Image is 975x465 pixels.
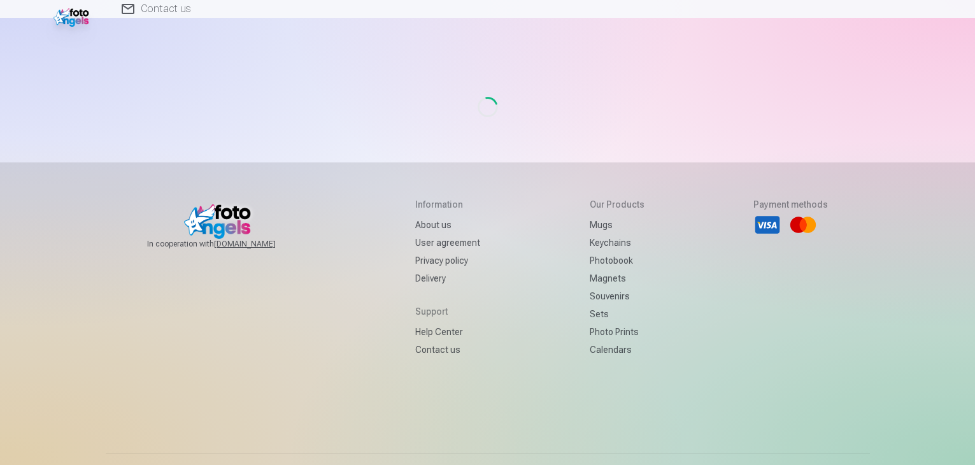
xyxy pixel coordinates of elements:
[753,198,828,211] h5: Payment methods
[415,269,480,287] a: Delivery
[590,305,644,323] a: Sets
[753,211,781,239] li: Visa
[147,239,306,249] span: In cooperation with
[415,305,480,318] h5: Support
[590,269,644,287] a: Magnets
[590,216,644,234] a: Mugs
[415,341,480,359] a: Contact us
[415,323,480,341] a: Help Center
[590,198,644,211] h5: Our products
[590,234,644,252] a: Keychains
[590,287,644,305] a: Souvenirs
[789,211,817,239] li: Mastercard
[415,198,480,211] h5: Information
[590,323,644,341] a: Photo prints
[415,216,480,234] a: About us
[214,239,306,249] a: [DOMAIN_NAME]
[590,252,644,269] a: Photobook
[415,252,480,269] a: Privacy policy
[415,234,480,252] a: User agreement
[590,341,644,359] a: Calendars
[53,5,92,27] img: /v1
